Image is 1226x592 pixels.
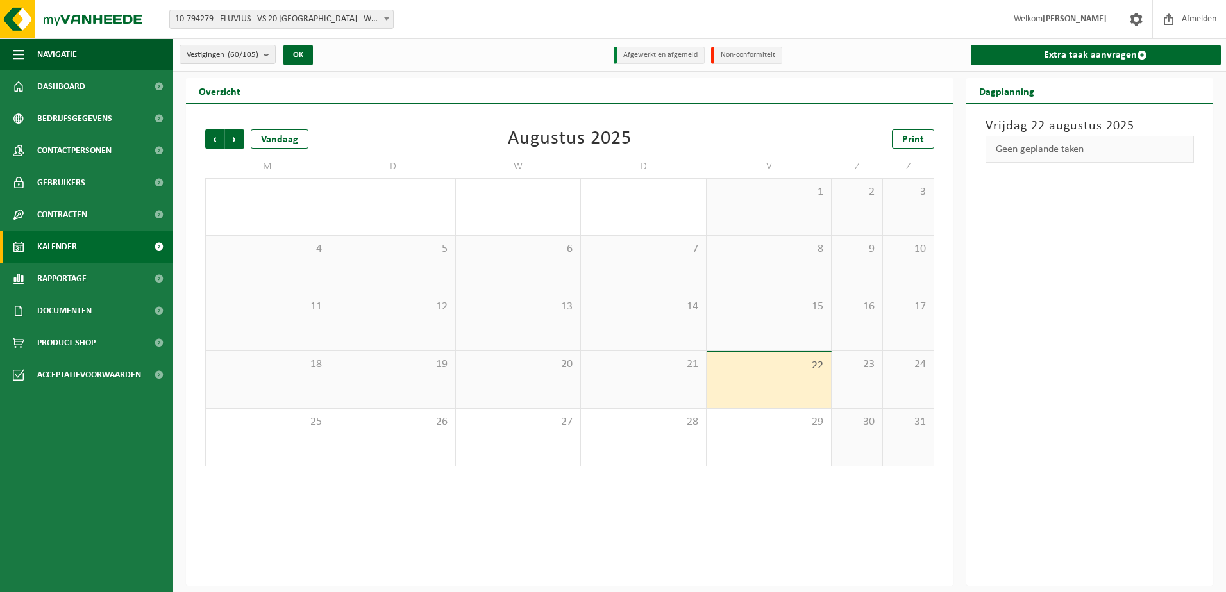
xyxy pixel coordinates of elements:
[713,185,825,199] span: 1
[902,135,924,145] span: Print
[889,415,927,429] span: 31
[205,129,224,149] span: Vorige
[462,415,574,429] span: 27
[37,38,77,70] span: Navigatie
[337,358,448,372] span: 19
[892,129,934,149] a: Print
[205,155,330,178] td: M
[581,155,706,178] td: D
[37,167,85,199] span: Gebruikers
[587,415,699,429] span: 28
[587,358,699,372] span: 21
[838,300,876,314] span: 16
[212,300,323,314] span: 11
[883,155,934,178] td: Z
[37,231,77,263] span: Kalender
[966,78,1047,103] h2: Dagplanning
[1043,14,1107,24] strong: [PERSON_NAME]
[713,359,825,373] span: 22
[889,185,927,199] span: 3
[37,327,96,359] span: Product Shop
[462,242,574,256] span: 6
[713,300,825,314] span: 15
[37,263,87,295] span: Rapportage
[462,300,574,314] span: 13
[838,358,876,372] span: 23
[889,242,927,256] span: 10
[713,415,825,429] span: 29
[187,45,258,65] span: Vestigingen
[212,358,323,372] span: 18
[251,129,308,149] div: Vandaag
[713,242,825,256] span: 8
[986,136,1195,163] div: Geen geplande taken
[462,358,574,372] span: 20
[228,51,258,59] count: (60/105)
[971,45,1222,65] a: Extra taak aanvragen
[337,415,448,429] span: 26
[456,155,581,178] td: W
[225,129,244,149] span: Volgende
[180,45,276,64] button: Vestigingen(60/105)
[337,242,448,256] span: 5
[587,242,699,256] span: 7
[838,185,876,199] span: 2
[283,45,313,65] button: OK
[330,155,455,178] td: D
[37,359,141,391] span: Acceptatievoorwaarden
[614,47,705,64] li: Afgewerkt en afgemeld
[37,295,92,327] span: Documenten
[508,129,632,149] div: Augustus 2025
[986,117,1195,136] h3: Vrijdag 22 augustus 2025
[37,103,112,135] span: Bedrijfsgegevens
[212,242,323,256] span: 4
[337,300,448,314] span: 12
[37,70,85,103] span: Dashboard
[170,10,393,28] span: 10-794279 - FLUVIUS - VS 20 ANTWERPEN - WERVEN
[838,415,876,429] span: 30
[186,78,253,103] h2: Overzicht
[587,300,699,314] span: 14
[889,358,927,372] span: 24
[37,135,112,167] span: Contactpersonen
[212,415,323,429] span: 25
[707,155,832,178] td: V
[838,242,876,256] span: 9
[832,155,883,178] td: Z
[169,10,394,29] span: 10-794279 - FLUVIUS - VS 20 ANTWERPEN - WERVEN
[889,300,927,314] span: 17
[711,47,782,64] li: Non-conformiteit
[37,199,87,231] span: Contracten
